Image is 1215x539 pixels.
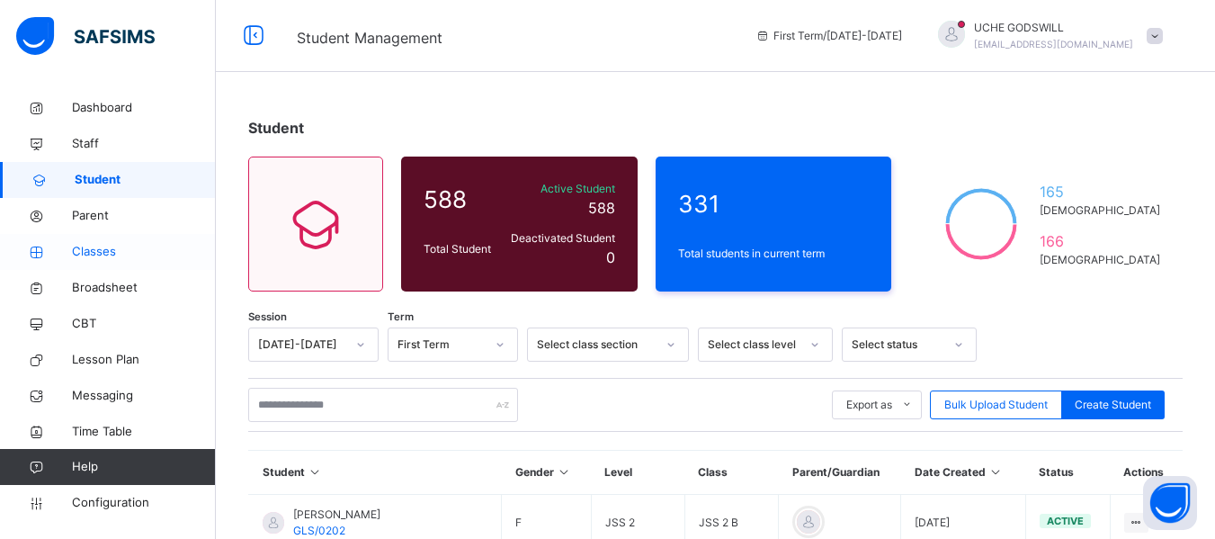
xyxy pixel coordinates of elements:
[507,181,615,197] span: Active Student
[537,337,656,353] div: Select class section
[72,243,216,261] span: Classes
[248,310,287,325] span: Session
[75,171,216,189] span: Student
[1040,202,1160,219] span: [DEMOGRAPHIC_DATA]
[1047,515,1084,527] span: active
[588,199,615,217] span: 588
[944,397,1048,413] span: Bulk Upload Student
[388,310,414,325] span: Term
[1075,397,1151,413] span: Create Student
[988,465,1004,479] i: Sort in Ascending Order
[1110,451,1183,495] th: Actions
[1040,181,1160,202] span: 165
[1025,451,1110,495] th: Status
[72,207,216,225] span: Parent
[852,337,943,353] div: Select status
[502,451,592,495] th: Gender
[293,507,380,523] span: [PERSON_NAME]
[779,451,901,495] th: Parent/Guardian
[72,279,216,297] span: Broadsheet
[591,451,684,495] th: Level
[258,337,345,353] div: [DATE]-[DATE]
[16,17,155,55] img: safsims
[419,237,503,262] div: Total Student
[1040,230,1160,252] span: 166
[248,119,304,137] span: Student
[72,351,216,369] span: Lesson Plan
[293,524,345,537] span: GLS/0202
[297,29,442,47] span: Student Management
[424,182,498,217] span: 588
[72,135,216,153] span: Staff
[846,397,892,413] span: Export as
[308,465,323,479] i: Sort in Ascending Order
[72,494,215,512] span: Configuration
[72,99,216,117] span: Dashboard
[72,387,216,405] span: Messaging
[606,248,615,266] span: 0
[398,337,485,353] div: First Term
[974,20,1133,36] span: UCHE GODSWILL
[72,315,216,333] span: CBT
[249,451,502,495] th: Student
[557,465,572,479] i: Sort in Ascending Order
[507,230,615,247] span: Deactivated Student
[920,20,1172,52] div: UCHEGODSWILL
[708,337,800,353] div: Select class level
[72,458,215,476] span: Help
[901,451,1025,495] th: Date Created
[1143,476,1197,530] button: Open asap
[755,28,902,44] span: session/term information
[974,39,1133,49] span: [EMAIL_ADDRESS][DOMAIN_NAME]
[1040,252,1160,268] span: [DEMOGRAPHIC_DATA]
[72,423,216,441] span: Time Table
[678,186,870,221] span: 331
[678,246,870,262] span: Total students in current term
[684,451,778,495] th: Class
